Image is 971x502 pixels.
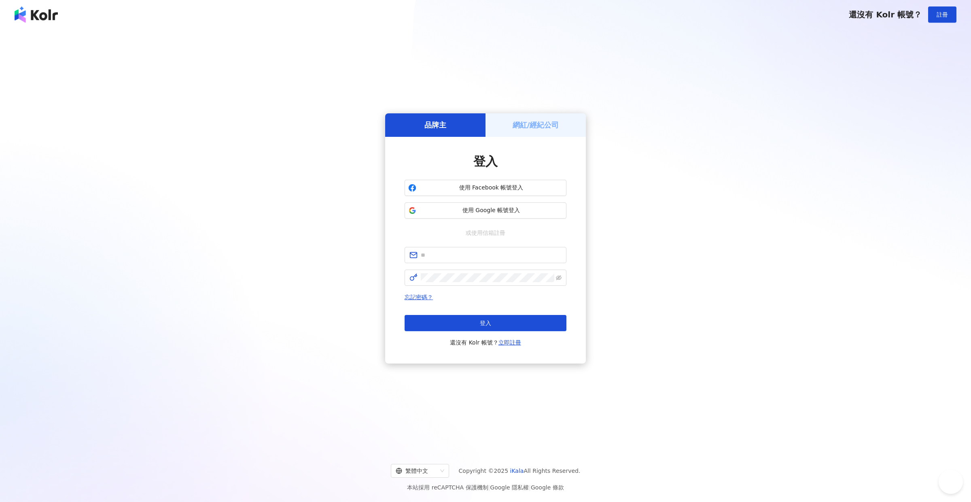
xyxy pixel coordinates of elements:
h5: 網紅/經紀公司 [513,120,559,130]
span: Copyright © 2025 All Rights Reserved. [459,466,581,476]
button: 登入 [405,315,566,331]
span: | [488,484,490,491]
button: 註冊 [928,6,956,23]
a: 立即註冊 [498,339,521,346]
a: Google 條款 [531,484,564,491]
span: 還沒有 Kolr 帳號？ [450,338,521,347]
span: eye-invisible [556,275,562,281]
h5: 品牌主 [424,120,446,130]
a: iKala [510,468,524,474]
span: 使用 Google 帳號登入 [420,206,563,215]
span: 使用 Facebook 帳號登入 [420,184,563,192]
div: 繁體中文 [396,464,437,477]
span: 登入 [480,320,491,326]
a: Google 隱私權 [490,484,529,491]
iframe: Help Scout Beacon - Open [939,470,963,494]
span: 還沒有 Kolr 帳號？ [849,10,922,19]
span: 本站採用 reCAPTCHA 保護機制 [407,483,564,492]
span: | [529,484,531,491]
button: 使用 Google 帳號登入 [405,202,566,219]
button: 使用 Facebook 帳號登入 [405,180,566,196]
a: 忘記密碼？ [405,294,433,300]
img: logo [15,6,58,23]
span: 註冊 [937,11,948,18]
span: 或使用信箱註冊 [460,228,511,237]
span: 登入 [473,154,498,168]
